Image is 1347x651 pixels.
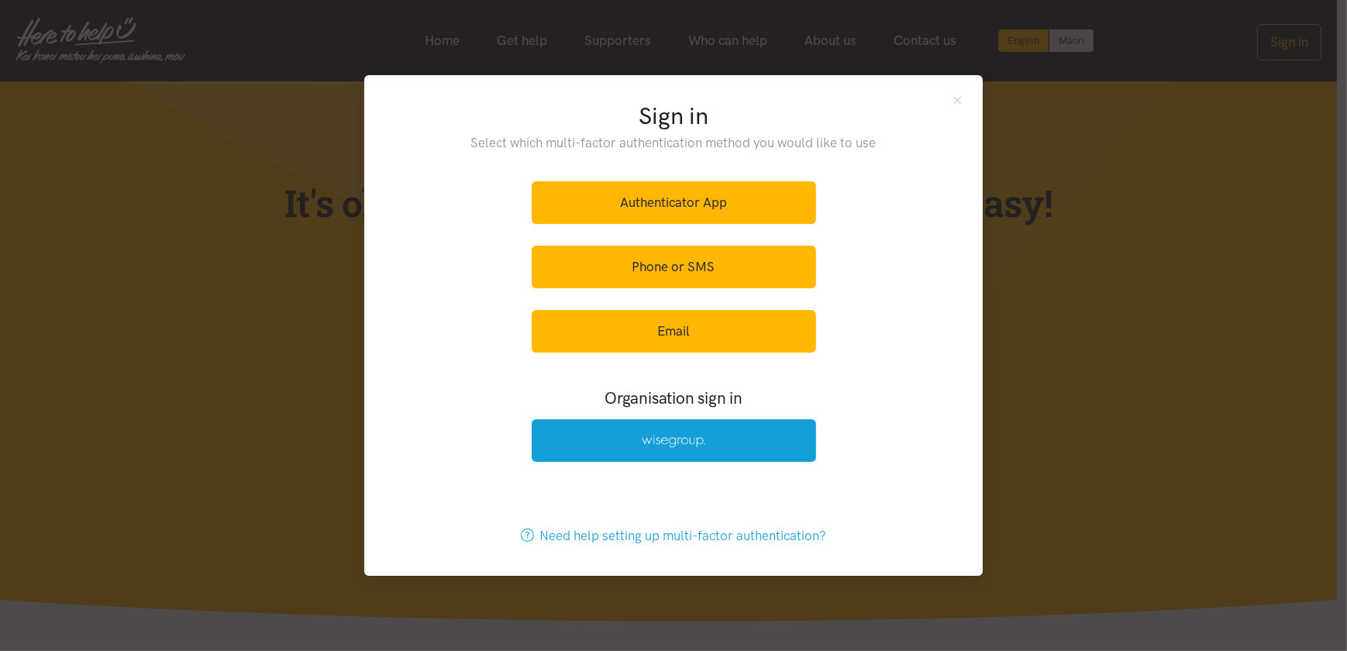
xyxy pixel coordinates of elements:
p: Select which multi-factor authentication method you would like to use [439,133,908,153]
a: Email [532,310,816,353]
h2: Sign in [439,100,908,133]
a: Need help setting up multi-factor authentication? [505,515,843,557]
img: Wise Group [642,435,705,448]
a: Phone or SMS [532,246,816,288]
a: Authenticator App [532,181,816,224]
button: Close [951,94,964,107]
h3: Organisation sign in [489,387,858,409]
